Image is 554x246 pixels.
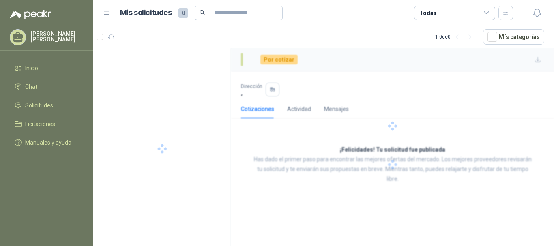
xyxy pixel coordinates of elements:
[10,135,84,150] a: Manuales y ayuda
[483,29,544,45] button: Mís categorías
[10,10,51,19] img: Logo peakr
[25,101,53,110] span: Solicitudes
[435,30,477,43] div: 1 - 0 de 0
[419,9,436,17] div: Todas
[10,98,84,113] a: Solicitudes
[10,79,84,94] a: Chat
[25,120,55,128] span: Licitaciones
[10,116,84,132] a: Licitaciones
[25,138,71,147] span: Manuales y ayuda
[31,31,84,42] p: [PERSON_NAME] [PERSON_NAME]
[10,60,84,76] a: Inicio
[25,64,38,73] span: Inicio
[25,82,37,91] span: Chat
[178,8,188,18] span: 0
[200,10,205,15] span: search
[120,7,172,19] h1: Mis solicitudes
